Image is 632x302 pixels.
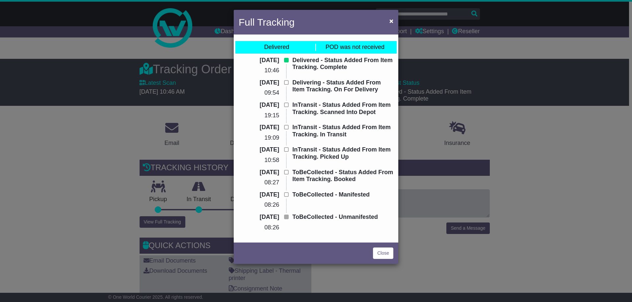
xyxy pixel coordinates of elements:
[239,146,279,153] p: [DATE]
[292,124,393,138] p: InTransit - Status Added From Item Tracking. In Transit
[239,102,279,109] p: [DATE]
[292,102,393,116] p: InTransit - Status Added From Item Tracking. Scanned Into Depot
[239,15,295,30] h4: Full Tracking
[264,44,289,51] div: Delivered
[292,57,393,71] p: Delivered - Status Added From Item Tracking. Complete
[239,214,279,221] p: [DATE]
[292,214,393,221] p: ToBeCollected - Unmanifested
[292,169,393,183] p: ToBeCollected - Status Added From Item Tracking. Booked
[239,134,279,142] p: 19:09
[239,57,279,64] p: [DATE]
[389,17,393,25] span: ×
[386,14,397,28] button: Close
[326,44,384,50] span: POD was not received
[292,146,393,160] p: InTransit - Status Added From Item Tracking. Picked Up
[292,191,393,198] p: ToBeCollected - Manifested
[239,89,279,97] p: 09:54
[239,169,279,176] p: [DATE]
[239,157,279,164] p: 10:58
[239,124,279,131] p: [DATE]
[239,179,279,186] p: 08:27
[239,79,279,86] p: [DATE]
[239,191,279,198] p: [DATE]
[239,112,279,119] p: 19:15
[239,201,279,209] p: 08:26
[373,247,393,259] a: Close
[239,67,279,74] p: 10:46
[239,224,279,231] p: 08:26
[292,79,393,93] p: Delivering - Status Added From Item Tracking. On For Delivery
